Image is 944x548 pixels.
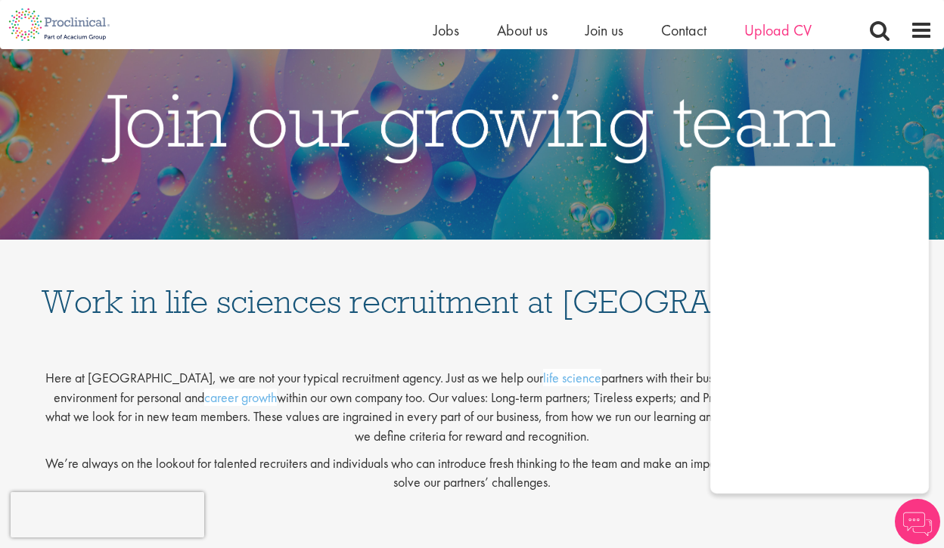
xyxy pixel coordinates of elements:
[41,255,903,318] h1: Work in life sciences recruitment at [GEOGRAPHIC_DATA]
[895,499,940,544] img: Chatbot
[433,20,459,40] a: Jobs
[744,20,812,40] a: Upload CV
[204,389,277,406] a: career growth
[41,454,903,492] p: We’re always on the lookout for talented recruiters and individuals who can introduce fresh think...
[585,20,623,40] a: Join us
[41,356,903,446] p: Here at [GEOGRAPHIC_DATA], we are not your typical recruitment agency. Just as we help our partne...
[543,369,601,386] a: life science
[11,492,204,537] iframe: reCAPTCHA
[661,20,706,40] a: Contact
[497,20,548,40] a: About us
